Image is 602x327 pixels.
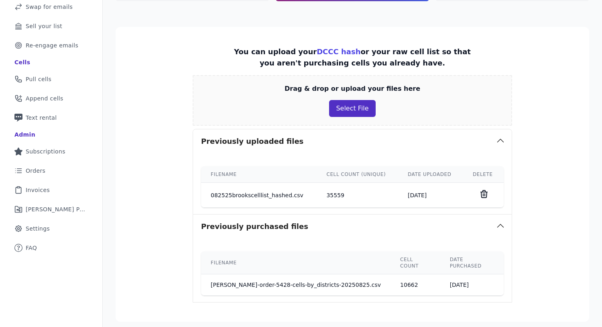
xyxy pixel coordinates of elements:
a: Invoices [6,181,96,199]
a: Orders [6,162,96,180]
th: Filename [201,251,390,274]
span: Subscriptions [26,147,65,155]
td: [DATE] [440,274,504,296]
span: Append cells [26,94,63,102]
th: Date purchased [440,251,504,274]
div: Admin [14,131,35,139]
p: You can upload your or your raw cell list so that you aren't purchasing cells you already have. [233,46,472,69]
a: Text rental [6,109,96,127]
th: Cell count (unique) [317,166,398,183]
span: Invoices [26,186,50,194]
span: [PERSON_NAME] Performance [26,205,86,213]
td: 10662 [390,274,440,296]
a: Subscriptions [6,143,96,160]
a: Sell your list [6,17,96,35]
button: Previously purchased files [193,215,512,239]
th: Filename [201,166,317,183]
a: [PERSON_NAME] Performance [6,200,96,218]
span: Settings [26,225,50,233]
th: Date uploaded [398,166,463,183]
a: DCCC hash [317,47,360,56]
span: Pull cells [26,75,51,83]
h3: Previously purchased files [201,221,308,232]
th: Cell count [390,251,440,274]
div: Cells [14,58,30,66]
a: Re-engage emails [6,37,96,54]
span: FAQ [26,244,37,252]
span: Orders [26,167,45,175]
span: Re-engage emails [26,41,78,49]
p: Drag & drop or upload your files here [285,84,420,94]
a: Settings [6,220,96,237]
span: Swap for emails [26,3,73,11]
a: FAQ [6,239,96,257]
button: Previously uploaded files [193,129,512,153]
button: Select File [329,100,375,117]
h3: Previously uploaded files [201,136,303,147]
td: [DATE] [398,183,463,208]
span: Text rental [26,114,57,122]
a: Pull cells [6,70,96,88]
th: Delete [463,166,504,183]
td: 082525brookscelllist_hashed.csv [201,183,317,208]
td: [PERSON_NAME]-order-5428-cells-by_districts-20250825.csv [201,274,390,296]
a: Append cells [6,90,96,107]
td: 35559 [317,183,398,208]
span: Sell your list [26,22,62,30]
